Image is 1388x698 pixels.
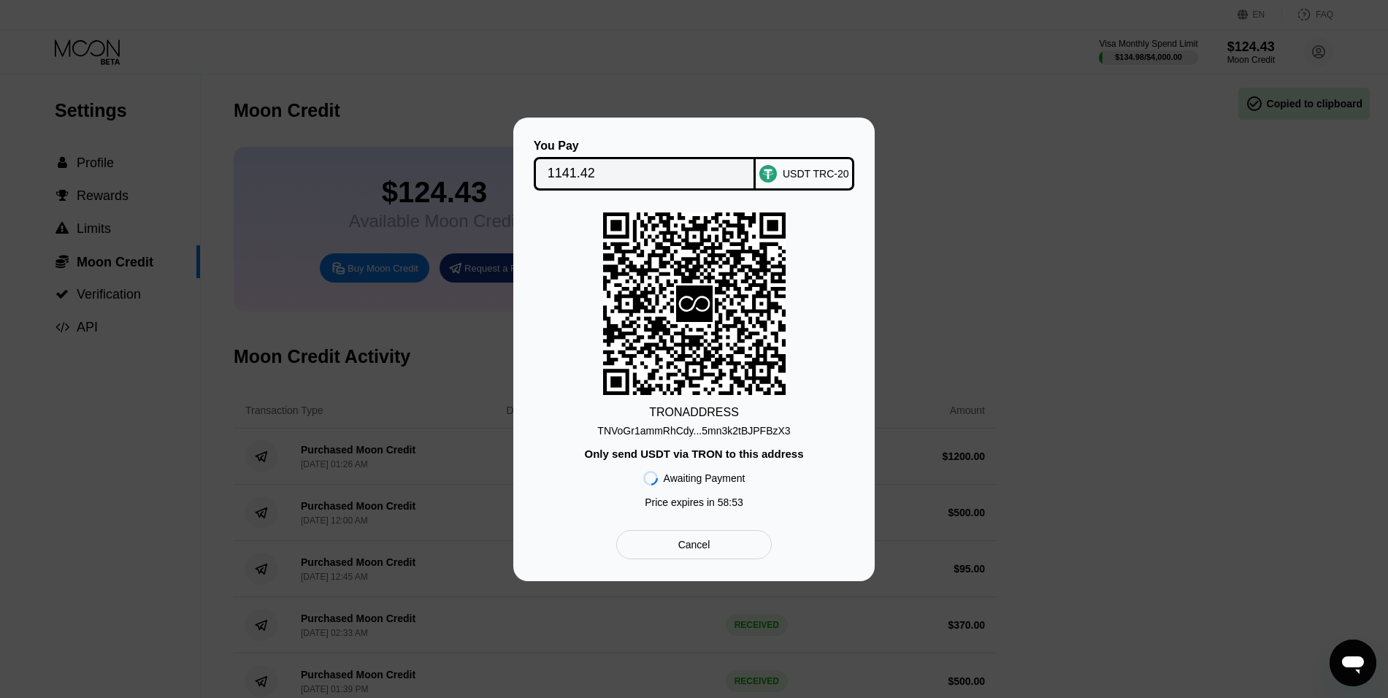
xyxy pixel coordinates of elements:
div: USDT TRC-20 [783,168,849,180]
div: Cancel [616,530,772,559]
iframe: 메시징 창을 시작하는 버튼 [1330,640,1376,686]
div: Awaiting Payment [664,472,745,484]
div: Price expires in [645,496,743,508]
div: Cancel [678,538,710,551]
div: TNVoGr1ammRhCdy...5mn3k2tBJPFBzX3 [597,425,790,437]
div: Only send USDT via TRON to this address [584,448,803,460]
div: You PayUSDT TRC-20 [535,139,853,191]
span: 58 : 53 [718,496,743,508]
div: TNVoGr1ammRhCdy...5mn3k2tBJPFBzX3 [597,419,790,437]
div: You Pay [534,139,756,153]
div: TRON ADDRESS [649,406,739,419]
